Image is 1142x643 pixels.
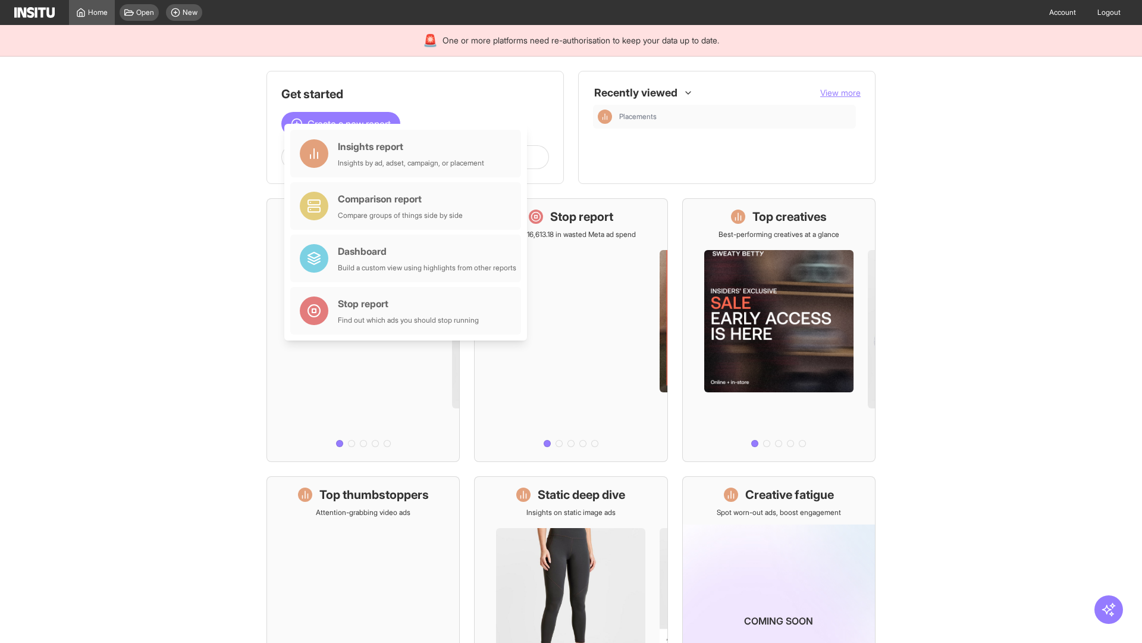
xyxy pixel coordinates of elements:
[88,8,108,17] span: Home
[266,198,460,462] a: What's live nowSee all active ads instantly
[619,112,851,121] span: Placements
[14,7,55,18] img: Logo
[443,35,719,46] span: One or more platforms need re-authorisation to keep your data up to date.
[619,112,657,121] span: Placements
[338,316,479,325] div: Find out which ads you should stop running
[506,230,636,239] p: Save £16,613.18 in wasted Meta ad spend
[526,508,616,517] p: Insights on static image ads
[752,208,827,225] h1: Top creatives
[820,87,861,99] button: View more
[538,486,625,503] h1: Static deep dive
[338,158,484,168] div: Insights by ad, adset, campaign, or placement
[183,8,197,17] span: New
[308,117,391,131] span: Create a new report
[338,296,479,311] div: Stop report
[719,230,839,239] p: Best-performing creatives at a glance
[338,139,484,154] div: Insights report
[338,211,463,220] div: Compare groups of things side by side
[281,86,549,102] h1: Get started
[136,8,154,17] span: Open
[682,198,876,462] a: Top creativesBest-performing creatives at a glance
[423,32,438,49] div: 🚨
[316,508,410,517] p: Attention-grabbing video ads
[550,208,613,225] h1: Stop report
[474,198,667,462] a: Stop reportSave £16,613.18 in wasted Meta ad spend
[319,486,429,503] h1: Top thumbstoppers
[338,192,463,206] div: Comparison report
[598,110,612,124] div: Insights
[820,88,861,98] span: View more
[338,244,516,258] div: Dashboard
[338,263,516,273] div: Build a custom view using highlights from other reports
[281,112,400,136] button: Create a new report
